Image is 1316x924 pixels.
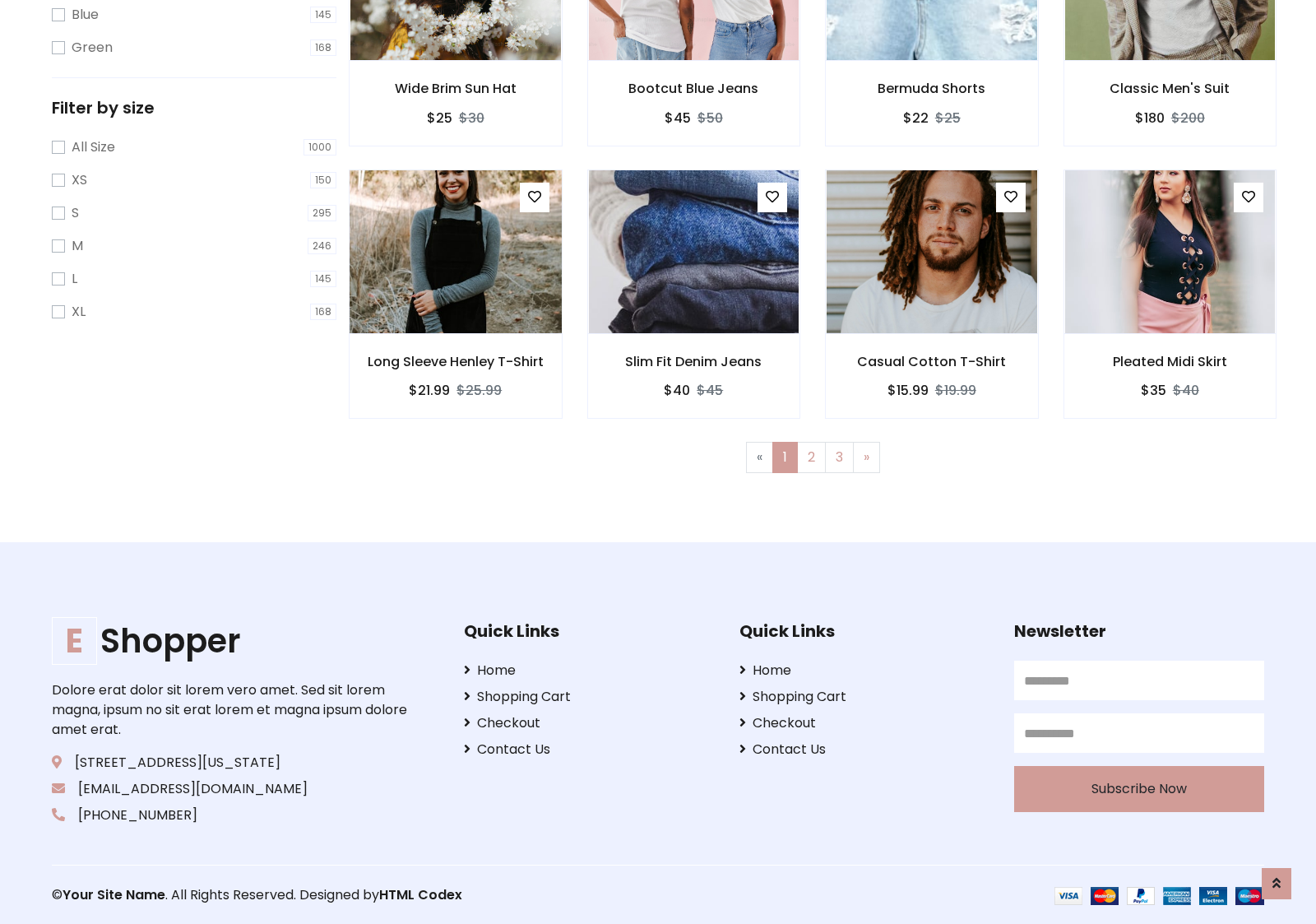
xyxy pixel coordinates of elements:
[739,713,989,733] a: Checkout
[350,354,562,369] h6: Long Sleeve Henley T-Shirt
[308,205,336,221] span: 295
[464,621,714,641] h5: Quick Links
[72,236,83,256] label: M
[310,304,336,320] span: 168
[887,383,929,398] h6: $15.99
[697,109,723,128] del: $50
[52,680,412,740] p: Dolore erat dolor sit lorem vero amet. Sed sit lorem magna, ipsum no sit erat lorem et magna ipsu...
[63,885,165,904] a: Your Site Name
[664,383,690,398] h6: $40
[464,740,714,759] a: Contact Us
[935,381,976,400] del: $19.99
[350,81,562,96] h6: Wide Brim Sun Hat
[427,110,452,126] h6: $25
[456,381,502,400] del: $25.99
[464,713,714,733] a: Checkout
[1014,766,1264,812] button: Subscribe Now
[1014,621,1264,641] h5: Newsletter
[52,621,412,661] h1: Shopper
[72,137,115,157] label: All Size
[72,170,87,190] label: XS
[310,271,336,287] span: 145
[826,81,1038,96] h6: Bermuda Shorts
[304,139,336,156] span: 1000
[1173,381,1199,400] del: $40
[825,442,854,473] a: 3
[864,448,869,467] span: »
[739,661,989,680] a: Home
[739,740,989,759] a: Contact Us
[52,779,412,799] p: [EMAIL_ADDRESS][DOMAIN_NAME]
[310,39,336,56] span: 168
[72,5,99,25] label: Blue
[459,109,484,128] del: $30
[1064,354,1277,369] h6: Pleated Midi Skirt
[379,885,462,904] a: HTML Codex
[1064,81,1277,96] h6: Classic Men's Suit
[1141,383,1166,398] h6: $35
[52,617,97,665] span: E
[665,110,691,126] h6: $45
[1135,110,1165,126] h6: $180
[72,38,113,58] label: Green
[588,81,800,96] h6: Bootcut Blue Jeans
[739,621,989,641] h5: Quick Links
[409,383,450,398] h6: $21.99
[72,269,77,289] label: L
[52,885,658,905] p: © . All Rights Reserved. Designed by
[697,381,723,400] del: $45
[826,354,1038,369] h6: Casual Cotton T-Shirt
[772,442,798,473] a: 1
[52,98,336,118] h5: Filter by size
[310,172,336,188] span: 150
[797,442,826,473] a: 2
[903,110,929,126] h6: $22
[464,687,714,707] a: Shopping Cart
[935,109,961,128] del: $25
[739,687,989,707] a: Shopping Cart
[308,238,336,254] span: 246
[72,302,86,322] label: XL
[853,442,880,473] a: Next
[52,753,412,773] p: [STREET_ADDRESS][US_STATE]
[72,203,79,223] label: S
[52,621,412,661] a: EShopper
[464,661,714,680] a: Home
[1171,109,1205,128] del: $200
[588,354,800,369] h6: Slim Fit Denim Jeans
[310,7,336,23] span: 145
[361,442,1264,473] nav: Page navigation
[52,806,412,825] p: [PHONE_NUMBER]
